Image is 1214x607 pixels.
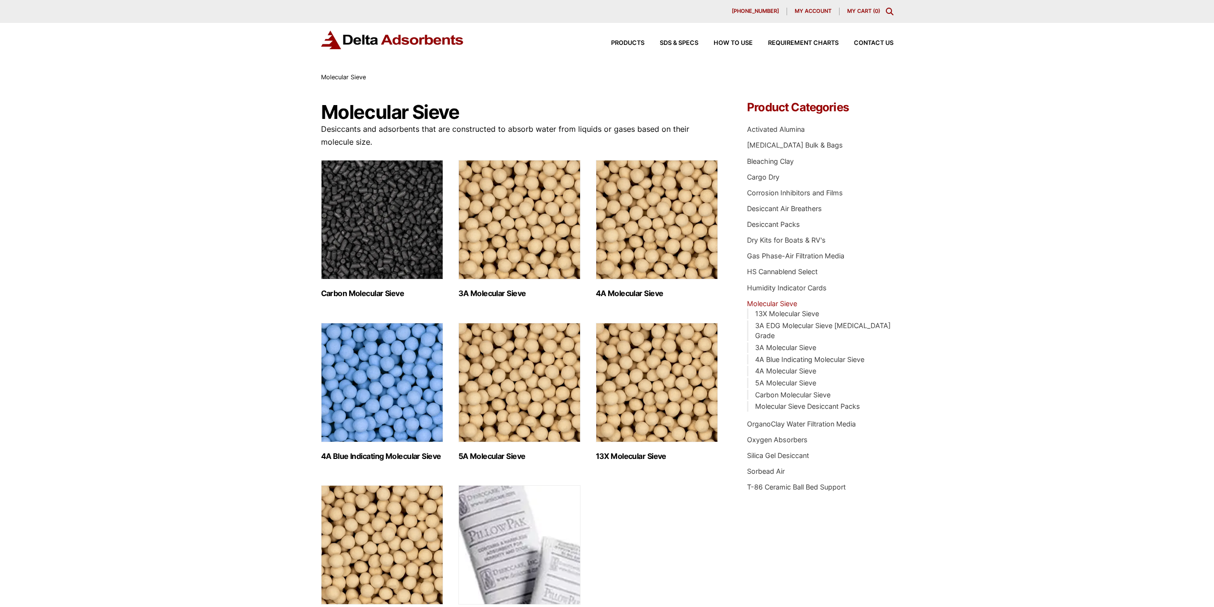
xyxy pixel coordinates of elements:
[747,236,826,244] a: Dry Kits for Boats & RV's
[596,160,718,298] a: Visit product category 4A Molecular Sieve
[755,379,816,387] a: 5A Molecular Sieve
[747,267,818,276] a: HS Cannablend Select
[724,8,787,15] a: [PHONE_NUMBER]
[747,252,844,260] a: Gas Phase-Air Filtration Media
[458,452,581,461] h2: 5A Molecular Sieve
[458,323,581,461] a: Visit product category 5A Molecular Sieve
[747,483,846,491] a: T-86 Ceramic Ball Bed Support
[321,102,719,123] h1: Molecular Sieve
[747,189,843,197] a: Corrosion Inhibitors and Films
[755,343,816,351] a: 3A Molecular Sieve
[321,323,443,461] a: Visit product category 4A Blue Indicating Molecular Sieve
[755,391,830,399] a: Carbon Molecular Sieve
[611,40,644,46] span: Products
[847,8,880,14] a: My Cart (0)
[795,9,831,14] span: My account
[321,160,443,298] a: Visit product category Carbon Molecular Sieve
[747,125,805,133] a: Activated Alumina
[458,289,581,298] h2: 3A Molecular Sieve
[596,323,718,442] img: 13X Molecular Sieve
[321,123,719,149] p: Desiccants and adsorbents that are constructed to absorb water from liquids or gases based on the...
[644,40,698,46] a: SDS & SPECS
[747,451,809,459] a: Silica Gel Desiccant
[714,40,753,46] span: How to Use
[596,40,644,46] a: Products
[886,8,893,15] div: Toggle Modal Content
[747,436,808,444] a: Oxygen Absorbers
[787,8,840,15] a: My account
[854,40,893,46] span: Contact Us
[321,31,464,49] img: Delta Adsorbents
[660,40,698,46] span: SDS & SPECS
[755,355,864,363] a: 4A Blue Indicating Molecular Sieve
[747,467,785,475] a: Sorbead Air
[321,323,443,442] img: 4A Blue Indicating Molecular Sieve
[768,40,839,46] span: Requirement Charts
[596,160,718,279] img: 4A Molecular Sieve
[747,420,856,428] a: OrganoClay Water Filtration Media
[747,284,827,292] a: Humidity Indicator Cards
[321,74,366,81] span: Molecular Sieve
[596,323,718,461] a: Visit product category 13X Molecular Sieve
[747,204,822,213] a: Desiccant Air Breathers
[747,220,800,228] a: Desiccant Packs
[321,452,443,461] h2: 4A Blue Indicating Molecular Sieve
[732,9,779,14] span: [PHONE_NUMBER]
[458,160,581,298] a: Visit product category 3A Molecular Sieve
[839,40,893,46] a: Contact Us
[458,160,581,279] img: 3A Molecular Sieve
[747,157,794,165] a: Bleaching Clay
[753,40,839,46] a: Requirement Charts
[755,402,860,410] a: Molecular Sieve Desiccant Packs
[755,309,819,318] a: 13X Molecular Sieve
[698,40,753,46] a: How to Use
[321,289,443,298] h2: Carbon Molecular Sieve
[321,160,443,279] img: Carbon Molecular Sieve
[596,289,718,298] h2: 4A Molecular Sieve
[747,299,797,308] a: Molecular Sieve
[458,485,581,605] img: Molecular Sieve Desiccant Packs
[747,141,843,149] a: [MEDICAL_DATA] Bulk & Bags
[596,452,718,461] h2: 13X Molecular Sieve
[755,367,816,375] a: 4A Molecular Sieve
[458,323,581,442] img: 5A Molecular Sieve
[747,102,893,113] h4: Product Categories
[747,173,779,181] a: Cargo Dry
[321,485,443,605] img: 3A EDG Molecular Sieve Ethanol Grade
[875,8,878,14] span: 0
[755,321,891,340] a: 3A EDG Molecular Sieve [MEDICAL_DATA] Grade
